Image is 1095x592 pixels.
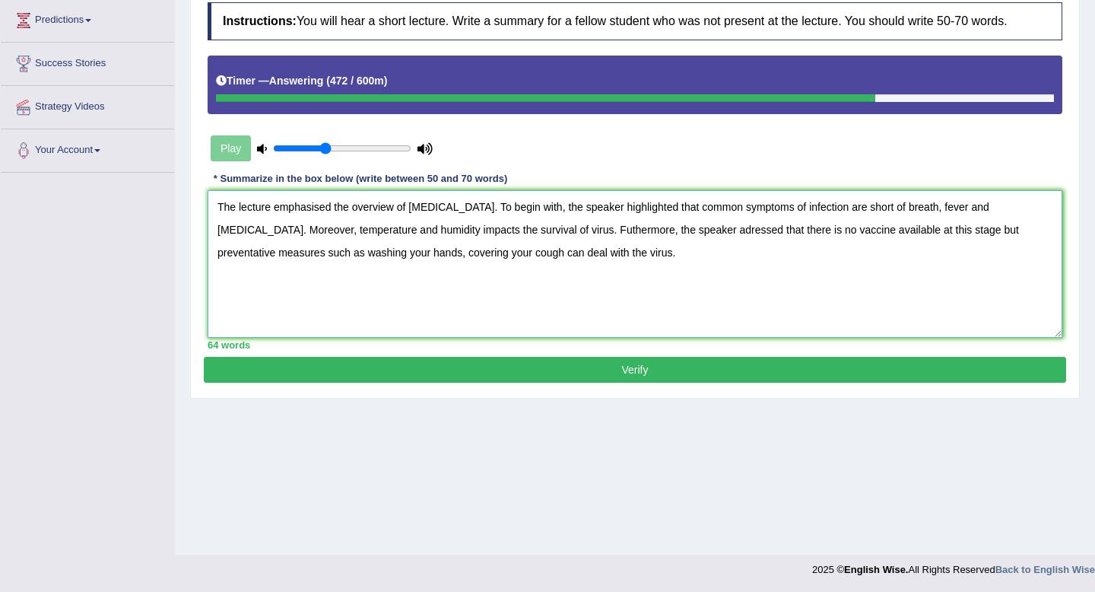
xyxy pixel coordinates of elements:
b: Answering [269,75,324,87]
b: ( [326,75,330,87]
b: Instructions: [223,14,297,27]
a: Success Stories [1,43,174,81]
a: Your Account [1,129,174,167]
div: 2025 © All Rights Reserved [812,555,1095,577]
button: Verify [204,357,1066,383]
div: * Summarize in the box below (write between 50 and 70 words) [208,171,513,186]
h4: You will hear a short lecture. Write a summary for a fellow student who was not present at the le... [208,2,1062,40]
b: 472 / 600m [330,75,384,87]
b: ) [384,75,388,87]
h5: Timer — [216,75,387,87]
a: Back to English Wise [995,564,1095,575]
div: 64 words [208,338,1062,352]
a: Strategy Videos [1,86,174,124]
strong: English Wise. [844,564,908,575]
